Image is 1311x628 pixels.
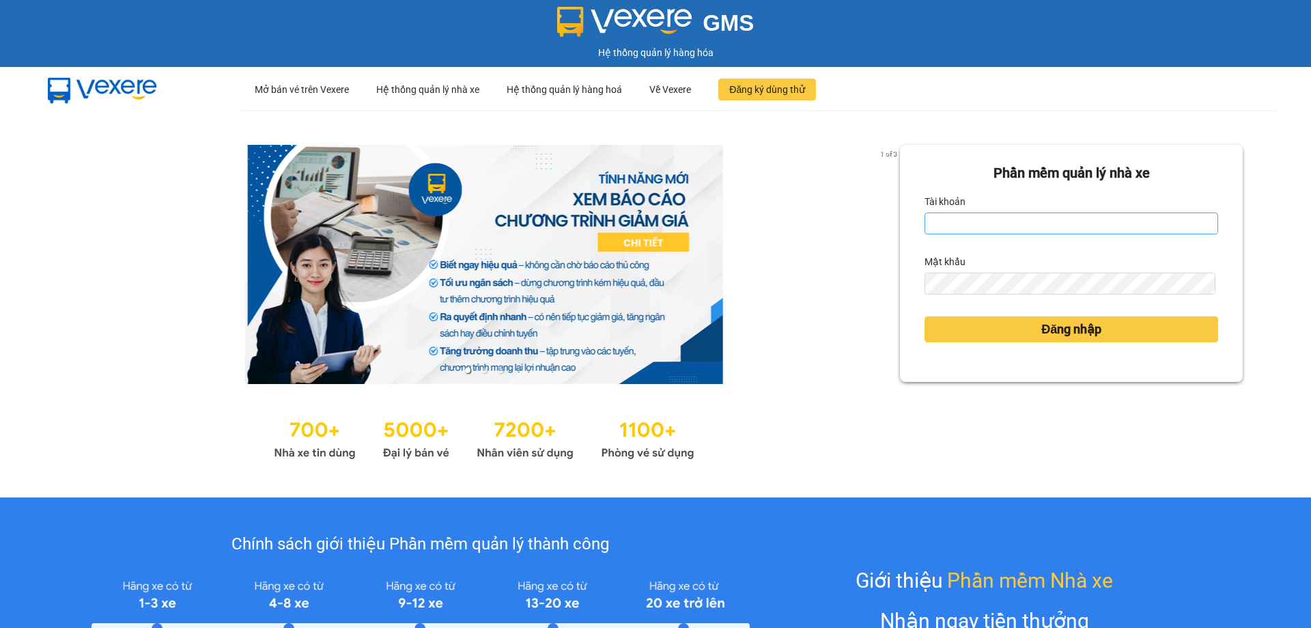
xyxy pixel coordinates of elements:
[876,145,900,163] p: 1 of 3
[376,68,479,111] div: Hệ thống quản lý nhà xe
[925,273,1215,295] input: Mật khẩu
[481,368,487,373] li: slide item 2
[925,213,1218,234] input: Tài khoản
[925,316,1218,342] button: Đăng nhập
[91,532,749,558] div: Chính sách giới thiệu Phần mềm quản lý thành công
[718,79,816,100] button: Đăng ký dùng thử
[947,564,1113,597] span: Phần mềm Nhà xe
[274,411,694,463] img: Statistics.png
[3,45,1308,60] div: Hệ thống quản lý hàng hóa
[925,191,965,213] label: Tài khoản
[925,251,965,273] label: Mật khẩu
[925,163,1218,184] div: Phần mềm quản lý nhà xe
[856,564,1113,597] div: Giới thiệu
[881,145,900,384] button: next slide / item
[68,145,87,384] button: previous slide / item
[1041,320,1101,339] span: Đăng nhập
[703,10,754,36] span: GMS
[557,21,755,31] a: GMS
[729,82,805,97] span: Đăng ký dùng thử
[507,68,622,111] div: Hệ thống quản lý hàng hoá
[34,67,171,112] img: mbUUG5Q.png
[498,368,503,373] li: slide item 3
[649,68,691,111] div: Về Vexere
[465,368,470,373] li: slide item 1
[557,7,692,37] img: logo 2
[255,68,349,111] div: Mở bán vé trên Vexere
